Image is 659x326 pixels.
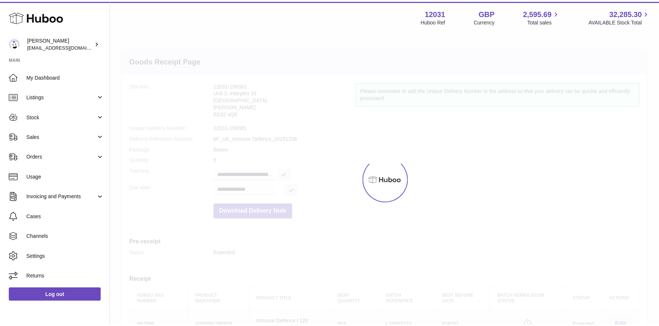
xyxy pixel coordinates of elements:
[27,43,109,49] span: [EMAIL_ADDRESS][DOMAIN_NAME]
[27,93,97,100] span: Listings
[529,8,566,25] a: 2,595.69 Total sales
[27,193,97,200] span: Invoicing and Payments
[27,213,105,220] span: Cases
[27,133,97,140] span: Sales
[27,253,105,260] span: Settings
[479,18,500,25] div: Currency
[9,37,20,49] img: admin@makewellforyou.com
[425,18,450,25] div: Huboo Ref
[27,36,94,50] div: [PERSON_NAME]
[27,153,97,160] span: Orders
[616,8,649,18] span: 32,285.30
[27,113,97,120] span: Stock
[27,73,105,80] span: My Dashboard
[595,8,657,25] a: 32,285.30 AVAILABLE Stock Total
[9,289,102,302] a: Log out
[484,8,500,18] strong: GBP
[27,233,105,240] span: Channels
[533,18,566,25] span: Total sales
[429,8,450,18] strong: 12031
[27,273,105,280] span: Returns
[595,18,657,25] span: AVAILABLE Stock Total
[27,173,105,180] span: Usage
[529,8,558,18] span: 2,595.69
